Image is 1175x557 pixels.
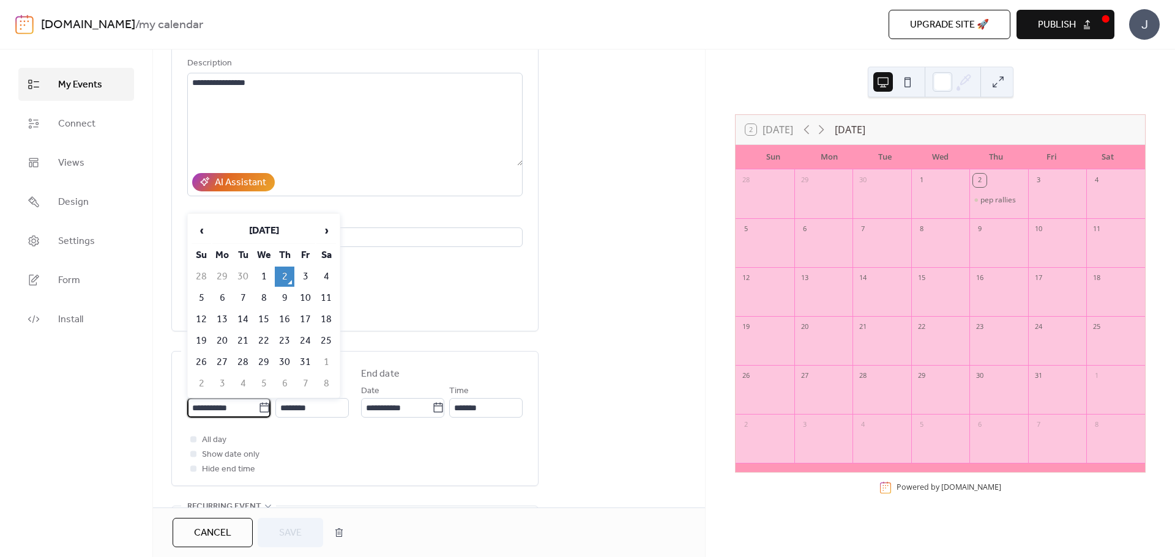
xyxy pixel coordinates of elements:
[192,309,211,330] td: 12
[275,352,294,372] td: 30
[973,418,987,432] div: 6
[1090,271,1103,285] div: 18
[739,174,753,187] div: 28
[798,369,811,383] div: 27
[317,218,335,243] span: ›
[316,288,336,308] td: 11
[1080,145,1135,169] div: Sat
[739,271,753,285] div: 12
[915,418,928,432] div: 5
[254,374,274,394] td: 5
[316,267,336,287] td: 4
[1032,320,1045,334] div: 24
[187,500,261,514] span: Recurring event
[233,309,253,330] td: 14
[1090,369,1103,383] div: 1
[187,211,520,226] div: Location
[18,264,134,297] a: Form
[202,448,259,462] span: Show date only
[1032,174,1045,187] div: 3
[910,18,989,32] span: Upgrade site 🚀
[254,331,274,351] td: 22
[18,107,134,140] a: Connect
[897,482,1001,492] div: Powered by
[835,122,865,137] div: [DATE]
[296,352,315,372] td: 31
[889,10,1010,39] button: Upgrade site 🚀
[192,331,211,351] td: 19
[856,418,870,432] div: 4
[233,245,253,265] th: Tu
[275,309,294,330] td: 16
[856,223,870,236] div: 7
[316,374,336,394] td: 8
[202,462,255,477] span: Hide end time
[275,245,294,265] th: Th
[915,174,928,187] div: 1
[173,518,253,547] button: Cancel
[187,56,520,71] div: Description
[233,374,253,394] td: 4
[973,271,987,285] div: 16
[915,271,928,285] div: 15
[969,195,1028,205] div: pep rallies
[254,288,274,308] td: 8
[135,13,139,37] b: /
[254,309,274,330] td: 15
[275,267,294,287] td: 2
[968,145,1024,169] div: Thu
[139,13,203,37] b: my calendar
[361,367,400,382] div: End date
[1016,10,1114,39] button: Publish
[192,267,211,287] td: 28
[798,418,811,432] div: 3
[192,374,211,394] td: 2
[212,245,232,265] th: Mo
[275,331,294,351] td: 23
[1032,271,1045,285] div: 17
[233,267,253,287] td: 30
[58,117,95,131] span: Connect
[739,223,753,236] div: 5
[856,174,870,187] div: 30
[801,145,857,169] div: Mon
[18,224,134,257] a: Settings
[1032,418,1045,432] div: 7
[212,267,232,287] td: 29
[212,331,232,351] td: 20
[41,13,135,37] a: [DOMAIN_NAME]
[233,352,253,372] td: 28
[1090,174,1103,187] div: 4
[1032,223,1045,236] div: 10
[192,245,211,265] th: Su
[1090,320,1103,334] div: 25
[18,303,134,336] a: Install
[941,482,1001,492] a: [DOMAIN_NAME]
[233,331,253,351] td: 21
[296,331,315,351] td: 24
[18,185,134,218] a: Design
[58,234,95,249] span: Settings
[296,374,315,394] td: 7
[449,384,469,399] span: Time
[798,174,811,187] div: 29
[915,320,928,334] div: 22
[275,288,294,308] td: 9
[856,271,870,285] div: 14
[18,146,134,179] a: Views
[973,369,987,383] div: 30
[745,145,801,169] div: Sun
[857,145,912,169] div: Tue
[212,218,315,244] th: [DATE]
[254,245,274,265] th: We
[192,352,211,372] td: 26
[296,288,315,308] td: 10
[296,267,315,287] td: 3
[973,174,987,187] div: 2
[1024,145,1080,169] div: Fri
[980,195,1016,205] div: pep rallies
[915,223,928,236] div: 8
[192,173,275,191] button: AI Assistant
[212,374,232,394] td: 3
